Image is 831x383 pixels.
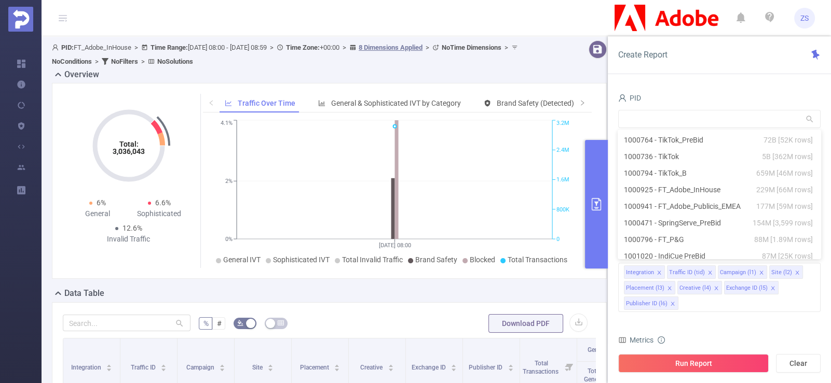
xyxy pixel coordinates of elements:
[97,198,106,207] span: 6%
[252,364,264,371] span: Site
[618,248,821,264] li: 1001020 - IndiCue PreBid
[334,363,340,369] div: Sort
[618,94,626,102] i: icon: user
[451,367,457,370] i: icon: caret-down
[624,281,675,294] li: Placement (l3)
[670,301,675,307] i: icon: close
[726,281,768,295] div: Exchange ID (l5)
[795,270,800,276] i: icon: close
[52,44,521,65] span: FT_Adobe_InHouse [DATE] 08:00 - [DATE] 08:59 +00:00
[588,346,619,353] span: General IVT
[771,266,792,279] div: Site (l2)
[267,44,277,51] span: >
[161,363,167,366] i: icon: caret-up
[770,286,775,292] i: icon: close
[776,354,821,373] button: Clear
[714,286,719,292] i: icon: close
[331,99,461,107] span: General & Sophisticated IVT by Category
[677,281,722,294] li: Creative (l4)
[238,99,295,107] span: Traffic Over Time
[556,120,569,127] tspan: 3.2M
[388,363,393,366] i: icon: caret-up
[52,58,92,65] b: No Conditions
[470,256,495,264] span: Blocked
[756,201,813,212] span: 177M [59M rows]
[208,100,214,106] i: icon: left
[718,265,767,279] li: Campaign (l1)
[442,44,501,51] b: No Time Dimensions
[508,363,513,366] i: icon: caret-up
[679,281,711,295] div: Creative (l4)
[92,58,102,65] span: >
[626,297,667,310] div: Publisher ID (l6)
[138,58,148,65] span: >
[556,177,569,183] tspan: 1.6M
[618,231,821,248] li: 1000796 - FT_P&G
[508,256,567,264] span: Total Transactions
[334,363,340,366] i: icon: caret-up
[388,367,393,370] i: icon: caret-down
[219,363,225,369] div: Sort
[707,270,713,276] i: icon: close
[759,270,764,276] i: icon: close
[618,165,821,181] li: 1000794 - TikTok_B
[186,364,216,371] span: Campaign
[267,363,274,369] div: Sort
[618,336,653,344] span: Metrics
[523,360,560,375] span: Total Transactions
[160,363,167,369] div: Sort
[131,364,157,371] span: Traffic ID
[762,250,813,262] span: 87M [25K rows]
[415,256,457,264] span: Brand Safety
[451,363,457,366] i: icon: caret-up
[237,320,243,326] i: icon: bg-colors
[579,100,585,106] i: icon: right
[658,336,665,344] i: icon: info-circle
[268,363,274,366] i: icon: caret-up
[618,198,821,215] li: 1000941 - FT_Adobe_Publicis_EMEA
[724,281,779,294] li: Exchange ID (l5)
[318,100,325,107] i: icon: bar-chart
[618,148,821,165] li: 1000736 - TikTok
[667,265,716,279] li: Traffic ID (tid)
[508,363,514,369] div: Sort
[469,364,504,371] span: Publisher ID
[61,44,74,51] b: PID:
[273,256,330,264] span: Sophisticated IVT
[497,99,574,107] span: Brand Safety (Detected)
[113,147,145,155] tspan: 3,036,043
[618,215,821,231] li: 1000471 - SpringServe_PreBid
[64,68,99,81] h2: Overview
[8,7,33,32] img: Protected Media
[52,44,61,51] i: icon: user
[98,234,159,245] div: Invalid Traffic
[657,270,662,276] i: icon: close
[764,134,813,146] span: 72B [52K rows]
[339,44,349,51] span: >
[754,234,813,245] span: 88M [1.89M rows]
[225,236,233,243] tspan: 0%
[225,100,232,107] i: icon: line-chart
[286,44,320,51] b: Time Zone:
[225,178,233,185] tspan: 2%
[624,265,665,279] li: Integration
[618,132,821,148] li: 1000764 - TikTok_PreBid
[423,44,432,51] span: >
[756,184,813,195] span: 229M [66M rows]
[618,94,641,102] span: PID
[157,58,193,65] b: No Solutions
[129,208,190,219] div: Sophisticated
[151,44,188,51] b: Time Range:
[268,367,274,370] i: icon: caret-down
[359,44,423,51] u: 8 Dimensions Applied
[220,363,225,366] i: icon: caret-up
[360,364,384,371] span: Creative
[106,363,112,369] div: Sort
[762,151,813,162] span: 5B [362M rows]
[800,8,809,29] span: ZS
[64,287,104,300] h2: Data Table
[67,208,129,219] div: General
[334,367,340,370] i: icon: caret-down
[626,281,664,295] div: Placement (l3)
[223,256,261,264] span: General IVT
